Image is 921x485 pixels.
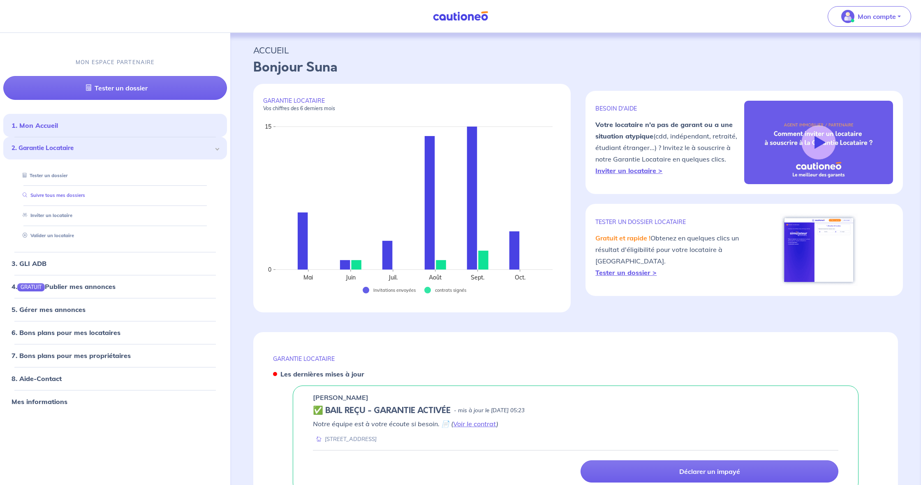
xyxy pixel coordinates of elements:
p: Bonjour Suna [253,58,898,77]
div: Valider un locataire [13,229,217,242]
em: Gratuit et rapide ! [595,234,650,242]
p: [PERSON_NAME] [313,393,368,402]
a: Tester un dossier > [595,268,657,277]
text: Sept. [471,274,485,281]
div: Tester un dossier [13,169,217,182]
text: Août [429,274,442,281]
div: Inviter un locataire [13,209,217,222]
text: Oct. [515,274,525,281]
button: illu_account_valid_menu.svgMon compte [828,6,911,27]
p: (cdd, indépendant, retraité, étudiant étranger...) ? Invitez le à souscrire à notre Garantie Loca... [595,119,744,176]
a: 3. GLI ADB [12,259,46,268]
div: 8. Aide-Contact [3,370,227,387]
em: Vos chiffres des 6 derniers mois [263,105,335,111]
a: 1. Mon Accueil [12,121,58,129]
div: [STREET_ADDRESS] [313,435,377,443]
div: 3. GLI ADB [3,255,227,272]
span: 2. Garantie Locataire [12,143,213,153]
a: Déclarer un impayé [581,460,838,483]
img: simulateur.png [780,214,858,286]
p: BESOIN D'AIDE [595,105,744,112]
a: Voir le contrat [453,420,496,428]
a: Inviter un locataire > [595,166,662,175]
p: ACCUEIL [253,43,898,58]
text: Juin [345,274,356,281]
div: 7. Bons plans pour mes propriétaires [3,347,227,364]
em: Notre équipe est à votre écoute si besoin. 📄 ( ) [313,420,498,428]
div: state: CONTRACT-VALIDATED, Context: IN-MANAGEMENT,IS-GL-CAUTION [313,406,838,416]
a: 4.GRATUITPublier mes annonces [12,282,116,291]
div: 5. Gérer mes annonces [3,301,227,318]
a: Tester un dossier [3,76,227,100]
text: 0 [268,266,271,273]
a: Valider un locataire [19,233,74,238]
p: - mis à jour le [DATE] 05:23 [454,406,525,415]
strong: Les dernières mises à jour [280,370,364,378]
div: Suivre tous mes dossiers [13,189,217,202]
img: Cautioneo [430,11,491,21]
p: MON ESPACE PARTENAIRE [76,58,155,66]
a: 8. Aide-Contact [12,374,62,383]
text: Mai [304,274,313,281]
p: Déclarer un impayé [679,467,740,476]
text: 15 [265,123,271,130]
div: 2. Garantie Locataire [3,137,227,159]
text: Juil. [388,274,398,281]
div: Mes informations [3,393,227,410]
strong: Votre locataire n'a pas de garant ou a une situation atypique [595,120,733,140]
img: illu_account_valid_menu.svg [841,10,854,23]
a: Suivre tous mes dossiers [19,192,85,198]
div: 6. Bons plans pour mes locataires [3,324,227,341]
a: Mes informations [12,397,67,406]
a: 6. Bons plans pour mes locataires [12,328,120,337]
p: GARANTIE LOCATAIRE [273,355,878,363]
p: TESTER un dossier locataire [595,218,744,226]
a: 7. Bons plans pour mes propriétaires [12,351,131,360]
a: Inviter un locataire [19,212,72,218]
a: 5. Gérer mes annonces [12,305,86,314]
a: Tester un dossier [19,173,68,178]
img: video-gli-new-none.jpg [744,101,893,185]
div: 4.GRATUITPublier mes annonces [3,278,227,295]
h5: ✅ BAIL REÇU - GARANTIE ACTIVÉE [313,406,451,416]
p: Mon compte [858,12,896,21]
p: GARANTIE LOCATAIRE [263,97,561,112]
p: Obtenez en quelques clics un résultat d'éligibilité pour votre locataire à [GEOGRAPHIC_DATA]. [595,232,744,278]
div: 1. Mon Accueil [3,117,227,134]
